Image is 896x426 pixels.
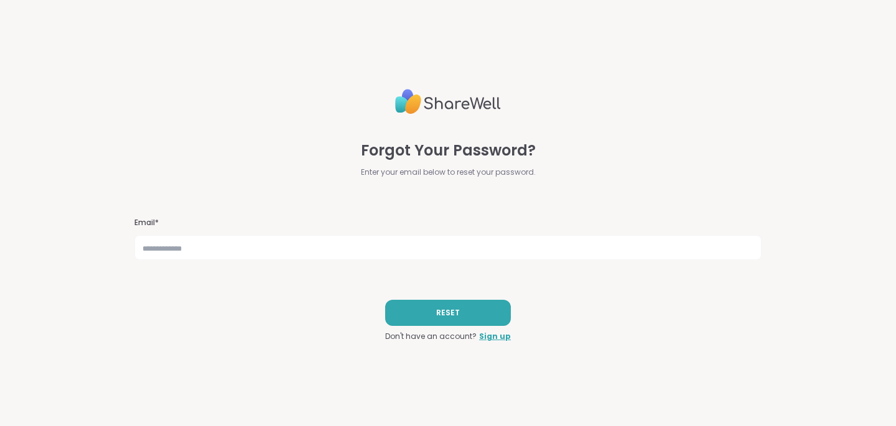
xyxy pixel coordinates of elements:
h3: Email* [134,218,762,228]
a: Sign up [479,331,511,342]
span: Enter your email below to reset your password. [361,167,536,178]
span: RESET [436,307,460,318]
button: RESET [385,300,511,326]
img: ShareWell Logo [395,84,501,119]
span: Forgot Your Password? [361,139,536,162]
span: Don't have an account? [385,331,477,342]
